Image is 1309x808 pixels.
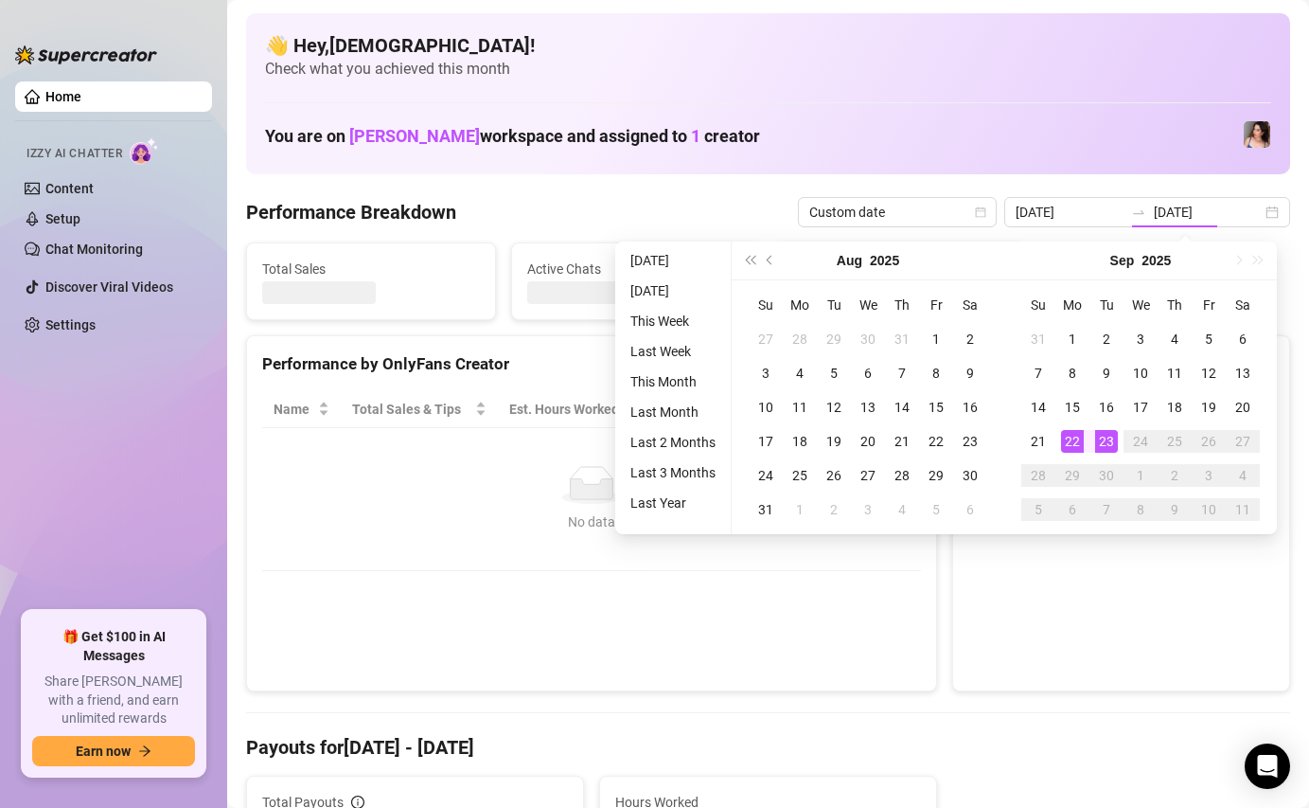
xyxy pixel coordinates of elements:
span: Share [PERSON_NAME] with a friend, and earn unlimited rewards [32,673,195,728]
h4: Performance Breakdown [246,199,456,225]
div: No data [281,512,902,532]
img: Lauren [1244,121,1270,148]
span: 🎁 Get $100 in AI Messages [32,628,195,665]
a: Setup [45,211,80,226]
a: Chat Monitoring [45,242,143,257]
h4: 👋 Hey, [DEMOGRAPHIC_DATA] ! [265,32,1271,59]
span: Name [274,399,314,420]
span: to [1131,205,1146,220]
a: Settings [45,317,96,332]
span: Chat Conversion [786,399,894,420]
span: Messages Sent [792,259,1010,279]
h1: You are on workspace and assigned to creator [265,126,760,147]
span: swap-right [1131,205,1146,220]
span: calendar [975,206,986,218]
span: Izzy AI Chatter [27,145,122,163]
h4: Payouts for [DATE] - [DATE] [246,734,1290,761]
a: Home [45,89,81,104]
input: Start date [1016,202,1123,223]
div: Performance by OnlyFans Creator [262,351,921,377]
th: Chat Conversion [774,391,921,428]
th: Sales / Hour [655,391,774,428]
img: logo-BBDzfeDw.svg [15,45,157,64]
a: Discover Viral Videos [45,279,173,295]
div: Est. Hours Worked [509,399,629,420]
span: Total Sales & Tips [352,399,470,420]
span: Check what you achieved this month [265,59,1271,80]
span: Custom date [809,198,985,226]
span: Total Sales [262,259,480,279]
th: Total Sales & Tips [341,391,497,428]
button: Earn nowarrow-right [32,736,195,766]
span: Sales / Hour [666,399,748,420]
span: arrow-right [138,745,151,758]
span: 1 [691,126,700,146]
div: Sales by OnlyFans Creator [968,351,1274,377]
div: Open Intercom Messenger [1245,744,1290,789]
input: End date [1154,202,1262,223]
th: Name [262,391,341,428]
a: Content [45,181,94,196]
img: AI Chatter [130,137,159,165]
span: [PERSON_NAME] [349,126,480,146]
span: Active Chats [527,259,745,279]
span: Earn now [76,744,131,759]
